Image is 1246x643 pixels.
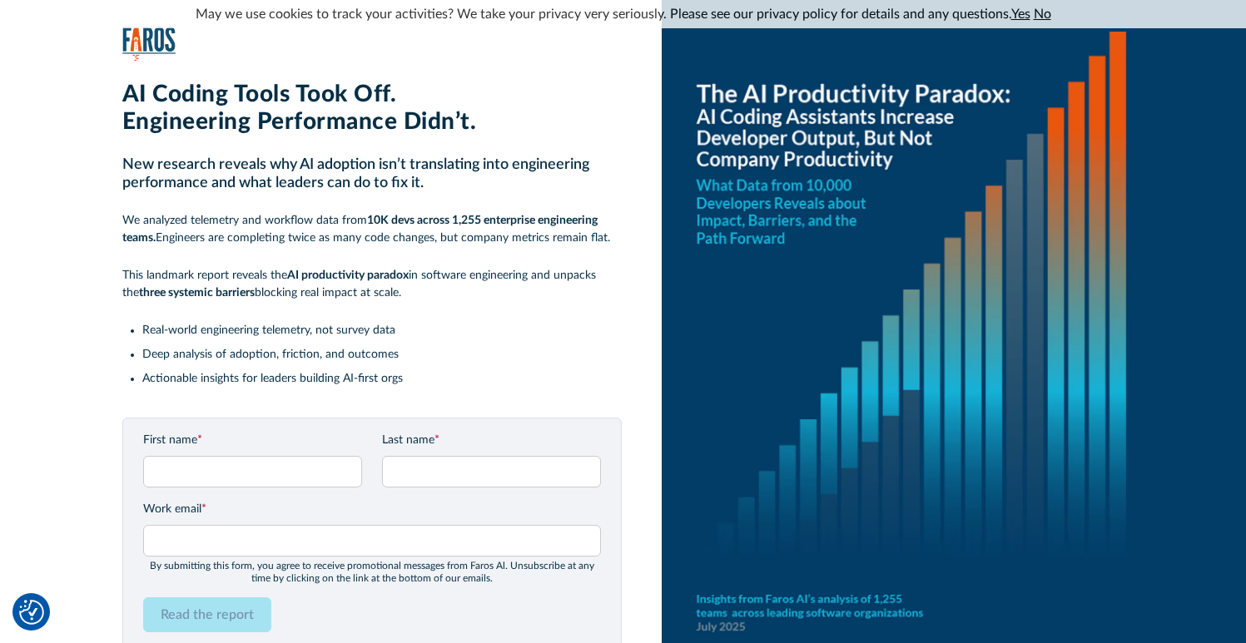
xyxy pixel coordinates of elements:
[143,432,362,449] label: First name
[122,156,622,192] h2: New research reveals why AI adoption isn’t translating into engineering performance and what lead...
[287,270,409,281] strong: AI productivity paradox
[142,346,622,364] li: Deep analysis of adoption, friction, and outcomes
[143,501,601,518] label: Work email
[122,212,622,247] p: We analyzed telemetry and workflow data from Engineers are completing twice as many code changes,...
[122,108,622,136] h1: Engineering Performance Didn’t.
[142,322,622,339] li: Real-world engineering telemetry, not survey data
[1011,7,1030,21] a: Yes
[122,267,622,302] p: This landmark report reveals the in software engineering and unpacks the blocking real impact at ...
[142,370,622,388] li: Actionable insights for leaders building AI-first orgs
[122,27,176,61] img: Faros Logo
[143,597,271,632] input: Read the report
[143,560,601,584] div: By submitting this form, you agree to receive promotional messages from Faros Al. Unsubscribe at ...
[122,81,622,109] h1: AI Coding Tools Took Off.
[122,215,598,244] strong: 10K devs across 1,255 enterprise engineering teams.
[139,287,255,299] strong: three systemic barriers
[382,432,601,449] label: Last name
[19,600,44,625] button: Cookie Settings
[19,600,44,625] img: Revisit consent button
[1034,7,1051,21] a: No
